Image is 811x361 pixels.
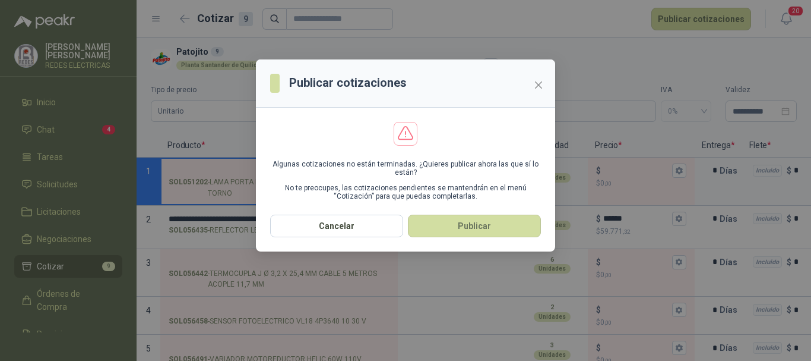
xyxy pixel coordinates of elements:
[408,215,541,237] button: Publicar
[289,74,407,92] h3: Publicar cotizaciones
[270,160,541,177] p: Algunas cotizaciones no están terminadas. ¿Quieres publicar ahora las que sí lo están?
[270,184,541,200] p: No te preocupes, las cotizaciones pendientes se mantendrán en el menú “Cotización” para que pueda...
[529,76,548,95] button: Close
[534,80,543,90] span: close
[270,215,403,237] button: Cancelar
